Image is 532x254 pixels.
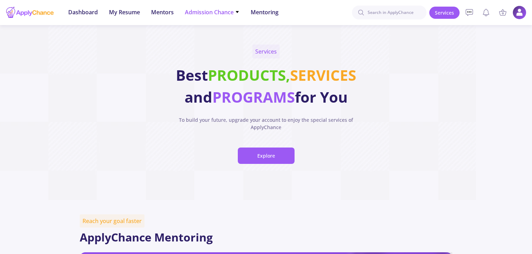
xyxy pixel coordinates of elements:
[109,8,140,16] span: My Resume
[146,116,386,131] div: To build your future, upgrade your account to enjoy the special services of ApplyChance
[68,8,98,16] span: Dashboard
[251,8,279,16] span: Mentoring
[352,6,427,19] input: Search in ApplyChance
[238,148,295,164] button: Explore
[151,8,174,16] span: Mentors
[80,231,452,244] h2: ApplyChance Mentoring
[212,87,295,107] span: PROGRAMS
[252,45,280,58] span: Services
[185,8,240,16] span: Admission Chance
[146,64,386,108] h1: Best and for You
[208,65,290,85] span: PRODUCTS,
[290,65,356,85] span: SERVICES
[429,7,460,19] a: Services
[80,214,144,228] span: Reach your goal faster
